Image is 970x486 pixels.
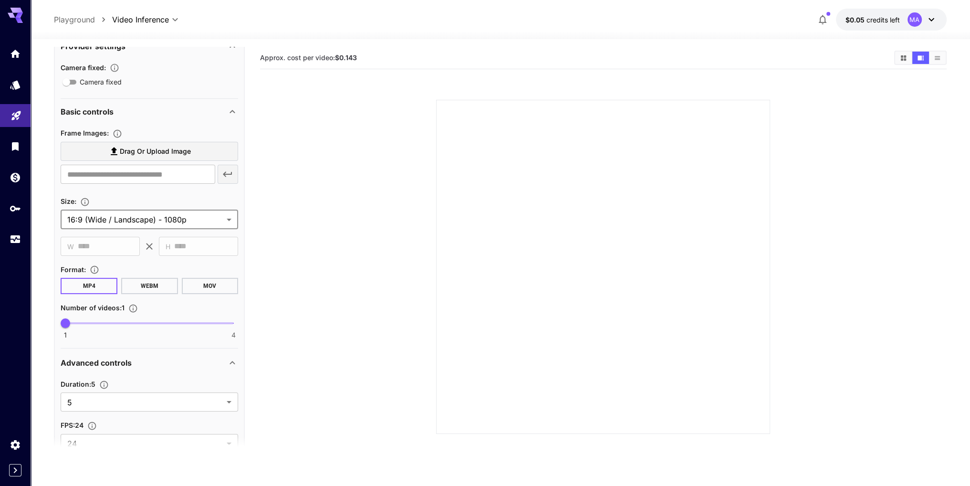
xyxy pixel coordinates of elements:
[54,14,95,25] a: Playground
[231,330,236,340] span: 4
[845,15,900,25] div: $0.05
[83,421,101,431] button: Set the fps
[61,106,114,117] p: Basic controls
[64,330,67,340] span: 1
[67,241,74,252] span: W
[61,197,76,205] span: Size :
[182,278,239,294] button: MOV
[61,278,117,294] button: MP4
[80,77,122,87] span: Camera fixed
[120,146,191,158] span: Drag or upload image
[10,171,21,183] div: Wallet
[61,304,125,312] span: Number of videos : 1
[67,214,223,225] span: 16:9 (Wide / Landscape) - 1080p
[10,48,21,60] div: Home
[866,16,900,24] span: credits left
[76,197,94,207] button: Adjust the dimensions of the generated image by specifying its width and height in pixels, or sel...
[912,52,929,64] button: Show videos in video view
[10,202,21,214] div: API Keys
[10,140,21,152] div: Library
[54,14,112,25] nav: breadcrumb
[86,265,103,275] button: Choose the file format for the output video.
[61,142,238,161] label: Drag or upload image
[109,129,126,138] button: Upload frame images.
[10,439,21,451] div: Settings
[10,106,22,118] div: Playground
[10,233,21,245] div: Usage
[61,380,95,388] span: Duration : 5
[894,51,947,65] div: Show videos in grid viewShow videos in video viewShow videos in list view
[112,14,169,25] span: Video Inference
[95,380,113,390] button: Set the number of duration
[61,63,106,72] span: Camera fixed :
[260,53,357,62] span: Approx. cost per video:
[9,464,21,476] button: Expand sidebar
[61,421,83,429] span: FPS : 24
[836,9,947,31] button: $0.05MA
[121,278,178,294] button: WEBM
[61,265,86,274] span: Format :
[335,53,357,62] b: $0.143
[907,12,922,27] div: MA
[61,351,238,374] div: Advanced controls
[125,304,142,313] button: Specify how many videos to generate in a single request. Each video generation will be charged se...
[67,397,223,408] span: 5
[61,129,109,137] span: Frame Images :
[166,241,170,252] span: H
[929,52,946,64] button: Show videos in list view
[61,100,238,123] div: Basic controls
[10,79,21,91] div: Models
[61,357,132,369] p: Advanced controls
[895,52,912,64] button: Show videos in grid view
[845,16,866,24] span: $0.05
